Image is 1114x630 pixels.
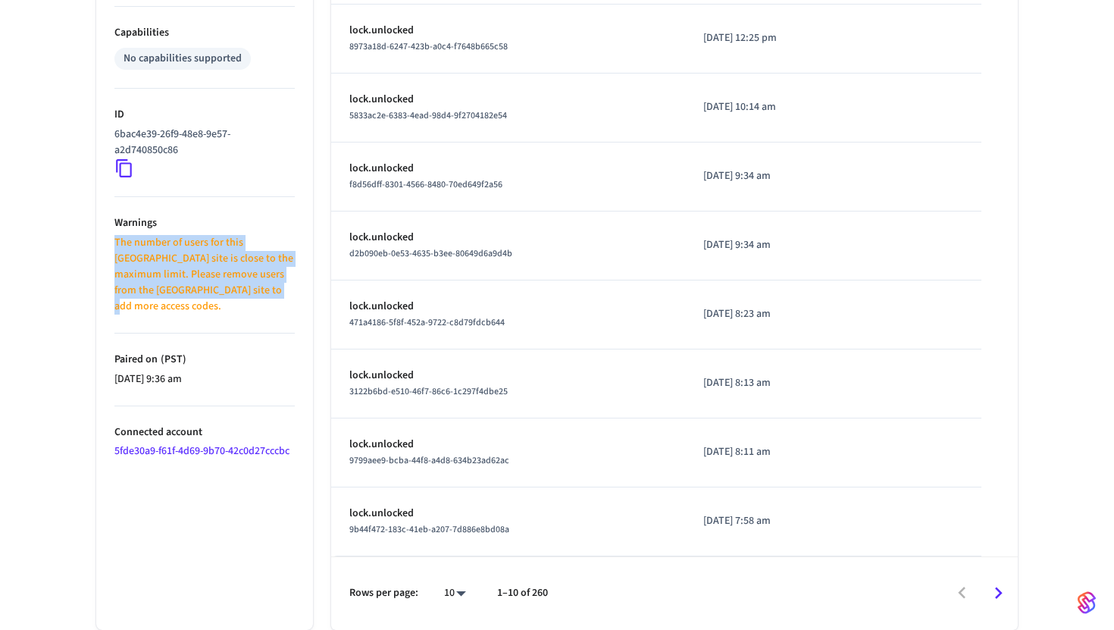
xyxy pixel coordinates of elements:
p: [DATE] 12:25 pm [703,30,832,46]
p: lock.unlocked [349,506,667,522]
span: 8973a18d-6247-423b-a0c4-f7648b665c58 [349,40,508,53]
p: [DATE] 9:36 am [114,371,295,387]
p: [DATE] 8:11 am [703,444,832,460]
span: 3122b6bd-e510-46f7-86c6-1c297f4dbe25 [349,385,508,398]
p: ID [114,107,295,123]
div: 10 [437,582,473,604]
p: [DATE] 10:14 am [703,99,832,115]
p: Capabilities [114,25,295,41]
p: [DATE] 9:34 am [703,237,832,253]
a: 5fde30a9-f61f-4d69-9b70-42c0d27cccbc [114,444,289,459]
span: 9799aee9-bcba-44f8-a4d8-634b23ad62ac [349,454,509,467]
button: Go to next page [981,575,1016,611]
p: lock.unlocked [349,368,667,384]
p: lock.unlocked [349,230,667,246]
p: Connected account [114,425,295,440]
p: 1–10 of 260 [497,585,548,601]
span: ( PST ) [158,352,186,367]
p: lock.unlocked [349,23,667,39]
p: [DATE] 8:23 am [703,306,832,322]
span: 9b44f472-183c-41eb-a207-7d886e8bd08a [349,523,509,536]
img: SeamLogoGradient.69752ec5.svg [1078,591,1096,615]
p: lock.unlocked [349,299,667,315]
p: lock.unlocked [349,437,667,453]
span: f8d56dff-8301-4566-8480-70ed649f2a56 [349,178,502,191]
span: d2b090eb-0e53-4635-b3ee-80649d6a9d4b [349,247,512,260]
p: Paired on [114,352,295,368]
p: Warnings [114,215,295,231]
p: lock.unlocked [349,92,667,108]
p: [DATE] 9:34 am [703,168,832,184]
p: [DATE] 7:58 am [703,513,832,529]
p: lock.unlocked [349,161,667,177]
div: No capabilities supported [124,51,242,67]
p: 6bac4e39-26f9-48e8-9e57-a2d740850c86 [114,127,289,158]
span: 5833ac2e-6383-4ead-98d4-9f2704182e54 [349,109,507,122]
span: 471a4186-5f8f-452a-9722-c8d79fdcb644 [349,316,505,329]
p: Rows per page: [349,585,418,601]
p: [DATE] 8:13 am [703,375,832,391]
p: The number of users for this [GEOGRAPHIC_DATA] site is close to the maximum limit. Please remove ... [114,235,295,315]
